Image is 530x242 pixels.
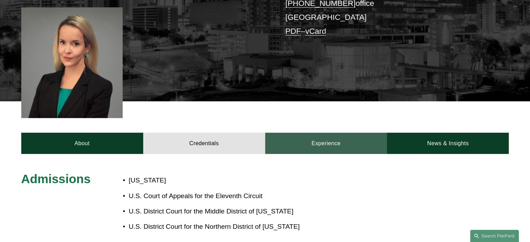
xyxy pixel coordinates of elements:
[129,221,306,233] p: U.S. District Court for the Northern District of [US_STATE]
[387,133,509,154] a: News & Insights
[129,174,306,187] p: [US_STATE]
[21,172,91,186] span: Admissions
[305,27,326,36] a: vCard
[143,133,265,154] a: Credentials
[21,133,143,154] a: About
[265,133,387,154] a: Experience
[129,205,306,218] p: U.S. District Court for the Middle District of [US_STATE]
[470,230,519,242] a: Search this site
[129,190,306,202] p: U.S. Court of Appeals for the Eleventh Circuit
[285,27,301,36] a: PDF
